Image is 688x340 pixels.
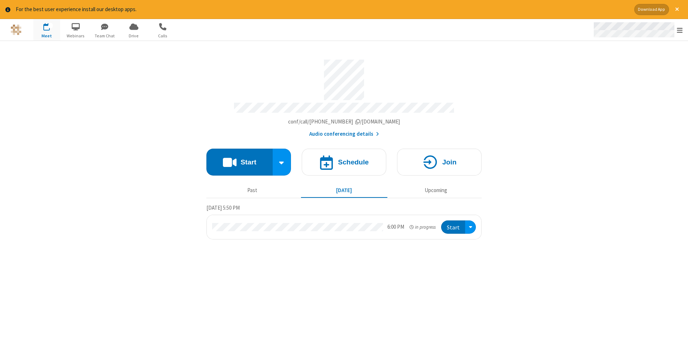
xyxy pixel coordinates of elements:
div: Open menu [587,19,688,41]
section: Account details [206,54,482,138]
button: Schedule [302,149,386,176]
h4: Schedule [338,159,369,166]
button: [DATE] [301,184,387,197]
button: Download App [634,4,669,15]
button: Upcoming [393,184,479,197]
span: Drive [120,33,147,39]
button: Start [441,220,465,234]
button: Logo [3,19,29,41]
div: 1 [48,23,53,28]
img: QA Selenium DO NOT DELETE OR CHANGE [11,24,21,35]
span: Calls [149,33,176,39]
span: Webinars [62,33,89,39]
div: Start conference options [273,149,291,176]
div: For the best user experience install our desktop apps. [16,5,629,14]
button: Audio conferencing details [309,130,379,138]
button: Copy my meeting room linkCopy my meeting room link [288,118,400,126]
button: Join [397,149,482,176]
span: Meet [33,33,60,39]
div: Open menu [465,220,476,234]
h4: Start [240,159,256,166]
div: 6:00 PM [387,223,404,231]
button: Start [206,149,273,176]
button: Close alert [672,4,683,15]
button: Past [209,184,296,197]
span: Team Chat [91,33,118,39]
h4: Join [442,159,457,166]
span: [DATE] 5:50 PM [206,204,240,211]
section: Today's Meetings [206,204,482,239]
em: in progress [410,224,436,230]
span: Copy my meeting room link [288,118,400,125]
